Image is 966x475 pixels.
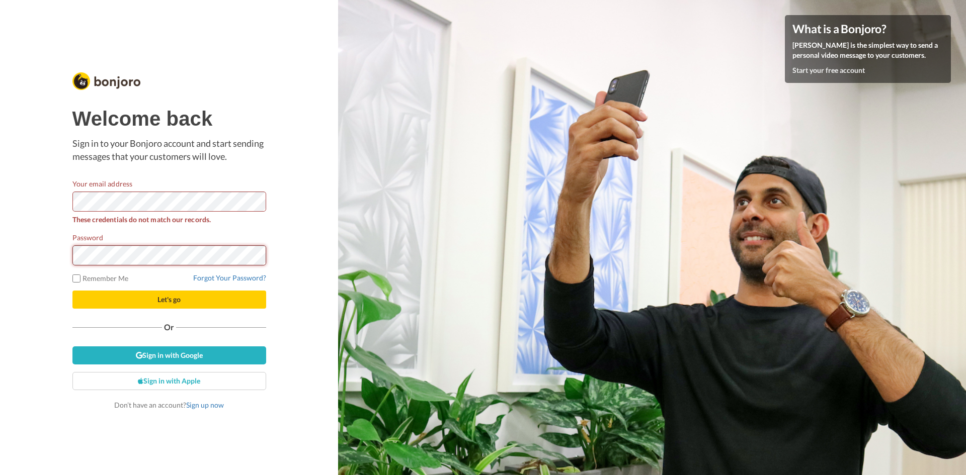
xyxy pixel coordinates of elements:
label: Remember Me [72,273,129,283]
label: Your email address [72,178,132,189]
h4: What is a Bonjoro? [792,23,943,35]
a: Sign in with Apple [72,372,266,390]
a: Start your free account [792,66,865,74]
label: Password [72,232,104,243]
span: Or [162,324,176,331]
button: Let's go [72,291,266,309]
input: Remember Me [72,274,80,282]
strong: These credentials do not match our records. [72,215,211,224]
p: [PERSON_NAME] is the simplest way to send a personal video message to your customers. [792,40,943,60]
span: Don’t have an account? [114,401,224,409]
span: Let's go [157,295,181,304]
a: Sign in with Google [72,346,266,364]
h1: Welcome back [72,108,266,130]
a: Forgot Your Password? [193,273,266,282]
p: Sign in to your Bonjoro account and start sending messages that your customers will love. [72,137,266,163]
a: Sign up now [186,401,224,409]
